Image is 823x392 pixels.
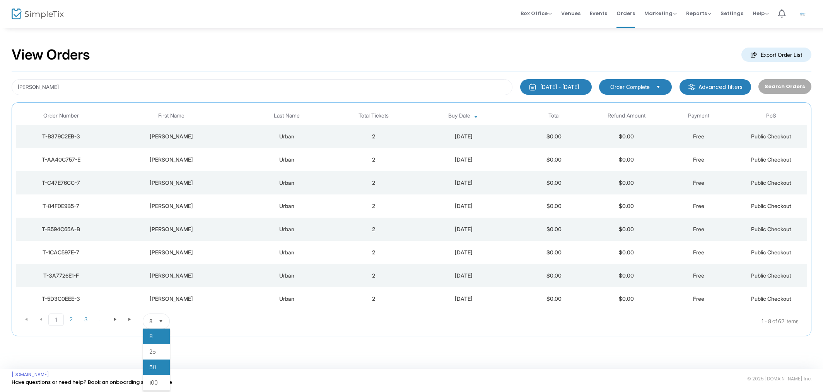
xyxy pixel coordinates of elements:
[149,332,153,340] span: 8
[108,156,234,164] div: Karen
[238,272,336,280] div: Urban
[337,218,410,241] td: 2
[518,171,591,194] td: $0.00
[693,226,704,232] span: Free
[680,79,751,95] m-button: Advanced filters
[108,179,234,187] div: Karen
[112,316,118,322] span: Go to the next page
[693,272,704,279] span: Free
[337,264,410,287] td: 2
[529,83,536,91] img: monthly
[274,112,300,119] span: Last Name
[688,83,696,91] img: filter
[18,295,104,303] div: T-5D3C0EEE-3
[18,225,104,233] div: T-B594C65A-B
[79,314,93,325] span: Page 3
[238,249,336,256] div: Urban
[688,112,709,119] span: Payment
[411,249,516,256] div: 10/3/2025
[12,372,49,378] a: [DOMAIN_NAME]
[149,317,152,325] span: 8
[18,202,104,210] div: T-84F0E9B5-7
[751,272,791,279] span: Public Checkout
[473,113,479,119] span: Sortable
[518,194,591,218] td: $0.00
[18,249,104,256] div: T-1CAC597E-7
[238,295,336,303] div: Urban
[518,107,591,125] th: Total
[686,10,711,17] span: Reports
[108,295,234,303] div: Karen
[149,348,156,356] span: 25
[411,179,516,187] div: 10/11/2025
[238,202,336,210] div: Urban
[149,363,156,371] span: 50
[590,241,662,264] td: $0.00
[751,133,791,140] span: Public Checkout
[693,156,704,163] span: Free
[149,379,158,387] span: 100
[693,179,704,186] span: Free
[108,314,123,325] span: Go to the next page
[411,225,516,233] div: 10/3/2025
[741,48,811,62] m-button: Export Order List
[518,241,591,264] td: $0.00
[337,148,410,171] td: 2
[518,287,591,310] td: $0.00
[18,272,104,280] div: T-3A7726E1-F
[644,10,677,17] span: Marketing
[590,194,662,218] td: $0.00
[16,107,807,310] div: Data table
[43,112,79,119] span: Order Number
[518,218,591,241] td: $0.00
[751,249,791,256] span: Public Checkout
[518,148,591,171] td: $0.00
[93,314,108,325] span: Page 4
[411,133,516,140] div: 10/11/2025
[64,314,79,325] span: Page 2
[337,107,410,125] th: Total Tickets
[337,171,410,194] td: 2
[721,3,743,23] span: Settings
[12,79,512,95] input: Search by name, email, phone, order number, ip address, or last 4 digits of card
[448,112,470,119] span: Buy Date
[747,376,811,382] span: © 2025 [DOMAIN_NAME] Inc.
[693,133,704,140] span: Free
[590,264,662,287] td: $0.00
[158,112,184,119] span: First Name
[108,249,234,256] div: Karen
[766,112,776,119] span: PoS
[540,83,579,91] div: [DATE] - [DATE]
[590,171,662,194] td: $0.00
[18,156,104,164] div: T-AA40C757-E
[518,125,591,148] td: $0.00
[751,295,791,302] span: Public Checkout
[238,156,336,164] div: Urban
[123,314,137,325] span: Go to the last page
[610,83,650,91] span: Order Complete
[108,202,234,210] div: Karen
[590,3,607,23] span: Events
[238,133,336,140] div: Urban
[753,10,769,17] span: Help
[616,3,635,23] span: Orders
[693,249,704,256] span: Free
[411,272,516,280] div: 10/3/2025
[751,226,791,232] span: Public Checkout
[411,202,516,210] div: 10/11/2025
[127,316,133,322] span: Go to the last page
[653,83,664,91] button: Select
[590,148,662,171] td: $0.00
[411,295,516,303] div: 10/3/2025
[693,203,704,209] span: Free
[751,203,791,209] span: Public Checkout
[561,3,581,23] span: Venues
[12,46,90,63] h2: View Orders
[108,272,234,280] div: Karen
[590,218,662,241] td: $0.00
[693,295,704,302] span: Free
[590,107,662,125] th: Refund Amount
[751,179,791,186] span: Public Checkout
[590,125,662,148] td: $0.00
[48,314,64,326] span: Page 1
